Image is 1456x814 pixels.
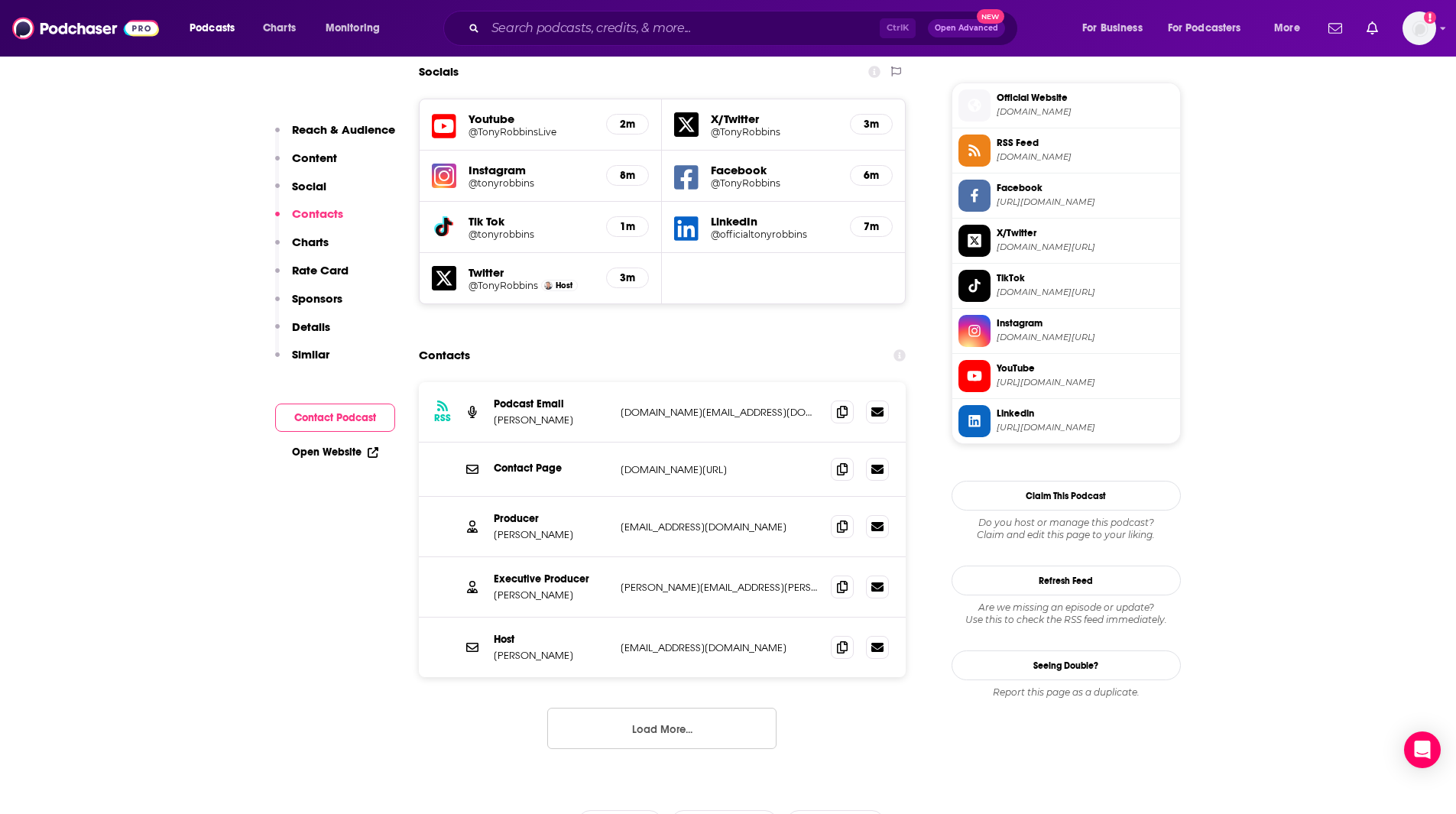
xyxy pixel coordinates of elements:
[1402,11,1436,45] button: Show profile menu
[1263,16,1319,41] button: open menu
[253,16,305,41] a: Charts
[469,126,595,138] a: @TonyRobbinsLive
[494,512,608,525] p: Producer
[292,291,342,306] p: Sponsors
[928,19,1005,37] button: Open AdvancedNew
[12,14,159,43] img: Podchaser - Follow, Share and Rate Podcasts
[275,347,329,375] button: Similar
[1424,11,1436,24] svg: Add a profile image
[863,169,880,182] h5: 6m
[1274,18,1300,39] span: More
[494,528,608,541] p: [PERSON_NAME]
[469,177,595,189] a: @tonyrobbins
[1082,18,1143,39] span: For Business
[958,405,1174,437] a: Linkedin[URL][DOMAIN_NAME]
[958,180,1174,212] a: Facebook[URL][DOMAIN_NAME]
[952,566,1181,595] button: Refresh Feed
[952,602,1181,626] div: Are we missing an episode or update? Use this to check the RSS feed immediately.
[958,135,1174,167] a: RSS Feed[DOMAIN_NAME]
[997,332,1174,343] span: instagram.com/tonyrobbins
[997,242,1174,253] span: twitter.com/TonyRobbins
[292,347,329,362] p: Similar
[1158,16,1263,41] button: open menu
[619,220,636,233] h5: 1m
[958,360,1174,392] a: YouTube[URL][DOMAIN_NAME]
[997,422,1174,433] span: https://www.linkedin.com/in/officialtonyrobbins
[621,463,819,476] p: [DOMAIN_NAME][URL]
[469,280,538,291] a: @TonyRobbins
[711,177,838,189] a: @TonyRobbins
[190,18,235,39] span: Podcasts
[952,481,1181,511] button: Claim This Podcast
[469,214,595,229] h5: Tik Tok
[292,319,330,334] p: Details
[292,446,378,459] a: Open Website
[997,181,1174,195] span: Facebook
[935,24,998,32] span: Open Advanced
[621,581,819,594] p: [PERSON_NAME][EMAIL_ADDRESS][PERSON_NAME][DOMAIN_NAME]
[263,18,296,39] span: Charts
[711,229,838,240] a: @officialtonyrobbins
[275,206,343,235] button: Contacts
[619,169,636,182] h5: 8m
[997,377,1174,388] span: https://www.youtube.com/@TonyRobbinsLive
[494,589,608,602] p: [PERSON_NAME]
[292,263,349,277] p: Rate Card
[997,407,1174,420] span: Linkedin
[292,235,329,249] p: Charts
[419,341,470,370] h2: Contacts
[1360,15,1384,41] a: Show notifications dropdown
[863,220,880,233] h5: 7m
[275,319,330,348] button: Details
[1322,15,1348,41] a: Show notifications dropdown
[1402,11,1436,45] img: User Profile
[275,235,329,263] button: Charts
[880,18,916,38] span: Ctrl K
[997,151,1174,163] span: tonyrobbins.libsyn.com
[292,206,343,221] p: Contacts
[952,517,1181,541] div: Claim and edit this page to your liking.
[958,225,1174,257] a: X/Twitter[DOMAIN_NAME][URL]
[711,112,838,126] h5: X/Twitter
[711,126,838,138] a: @TonyRobbins
[997,196,1174,208] span: https://www.facebook.com/TonyRobbins
[275,122,395,151] button: Reach & Audience
[958,315,1174,347] a: Instagram[DOMAIN_NAME][URL]
[469,112,595,126] h5: Youtube
[485,16,880,41] input: Search podcasts, credits, & more...
[469,229,595,240] a: @tonyrobbins
[458,11,1033,46] div: Search podcasts, credits, & more...
[997,287,1174,298] span: tiktok.com/@tonyrobbins
[711,163,838,177] h5: Facebook
[292,122,395,137] p: Reach & Audience
[997,271,1174,285] span: TikTok
[711,214,838,229] h5: LinkedIn
[275,291,342,319] button: Sponsors
[1072,16,1162,41] button: open menu
[997,91,1174,105] span: Official Website
[997,226,1174,240] span: X/Twitter
[556,281,572,290] span: Host
[544,281,553,290] img: Tony Robbins
[621,406,819,419] p: [DOMAIN_NAME][EMAIL_ADDRESS][DOMAIN_NAME]
[179,16,255,41] button: open menu
[952,686,1181,699] div: Report this page as a duplicate.
[958,270,1174,302] a: TikTok[DOMAIN_NAME][URL]
[292,151,337,165] p: Content
[326,18,380,39] span: Monitoring
[275,263,349,291] button: Rate Card
[621,641,819,654] p: [EMAIL_ADDRESS][DOMAIN_NAME]
[432,164,456,188] img: iconImage
[419,57,459,86] h2: Socials
[1168,18,1241,39] span: For Podcasters
[494,397,608,410] p: Podcast Email
[292,179,326,193] p: Social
